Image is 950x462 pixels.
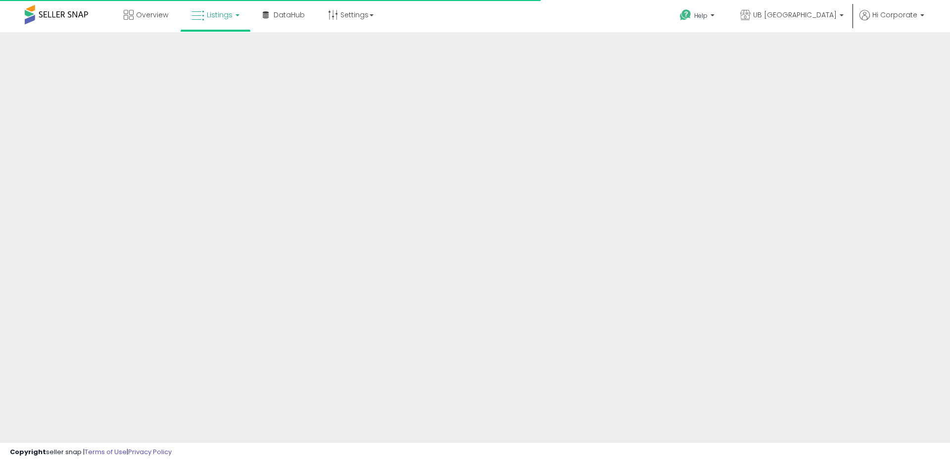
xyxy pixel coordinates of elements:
span: Help [694,11,708,20]
span: UB [GEOGRAPHIC_DATA] [753,10,837,20]
span: Listings [207,10,233,20]
span: Hi Corporate [872,10,917,20]
span: DataHub [274,10,305,20]
i: Get Help [679,9,692,21]
a: Help [672,1,724,32]
span: Overview [136,10,168,20]
a: Hi Corporate [859,10,924,32]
